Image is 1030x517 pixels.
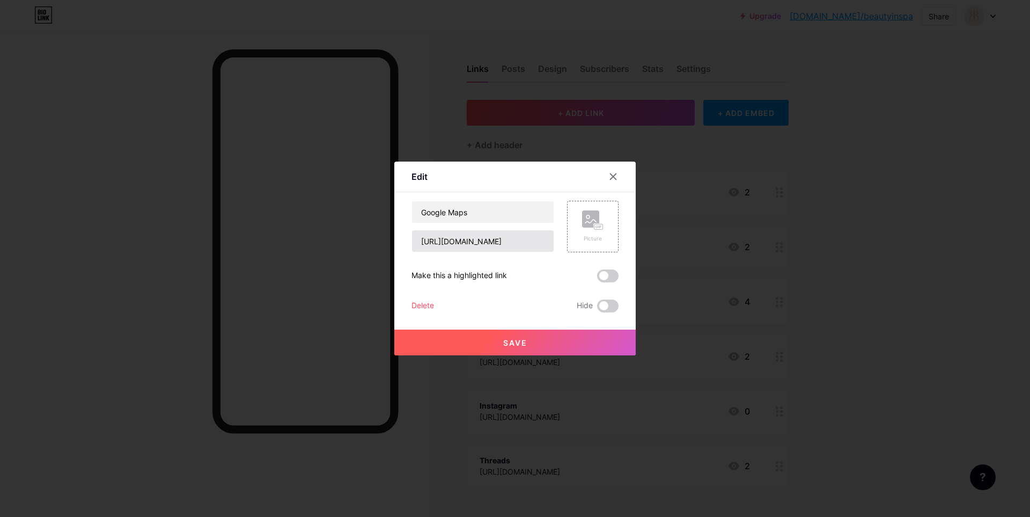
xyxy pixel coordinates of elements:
div: Make this a highlighted link [411,270,507,282]
span: Hide [577,300,593,312]
div: Picture [582,235,604,243]
div: Edit [411,170,428,183]
input: URL [412,230,554,252]
button: Save [394,330,636,355]
div: Delete [411,300,434,312]
input: Title [412,201,554,223]
span: Save [503,338,527,347]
